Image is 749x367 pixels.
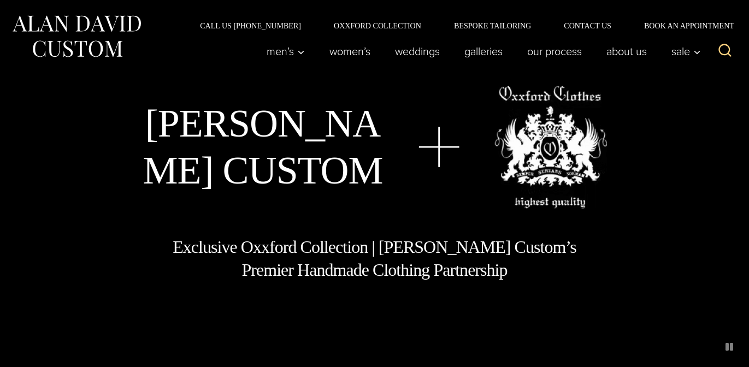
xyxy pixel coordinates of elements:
a: Our Process [515,40,594,62]
a: Contact Us [547,22,628,29]
h1: Exclusive Oxxford Collection | [PERSON_NAME] Custom’s Premier Handmade Clothing Partnership [172,236,577,281]
a: Bespoke Tailoring [438,22,547,29]
a: Book an Appointment [628,22,738,29]
img: Alan David Custom [11,12,142,61]
nav: Primary Navigation [255,40,707,62]
a: Call Us [PHONE_NUMBER] [184,22,317,29]
button: View Search Form [712,38,738,64]
a: Oxxford Collection [317,22,438,29]
span: Men’s [267,46,305,57]
a: About Us [594,40,659,62]
h1: [PERSON_NAME] Custom [142,100,384,194]
nav: Secondary Navigation [184,22,738,29]
a: Galleries [452,40,515,62]
img: oxxford clothes, highest quality [494,86,607,209]
a: weddings [383,40,452,62]
button: pause animated background image [721,338,738,356]
a: Women’s [317,40,383,62]
span: Sale [671,46,701,57]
